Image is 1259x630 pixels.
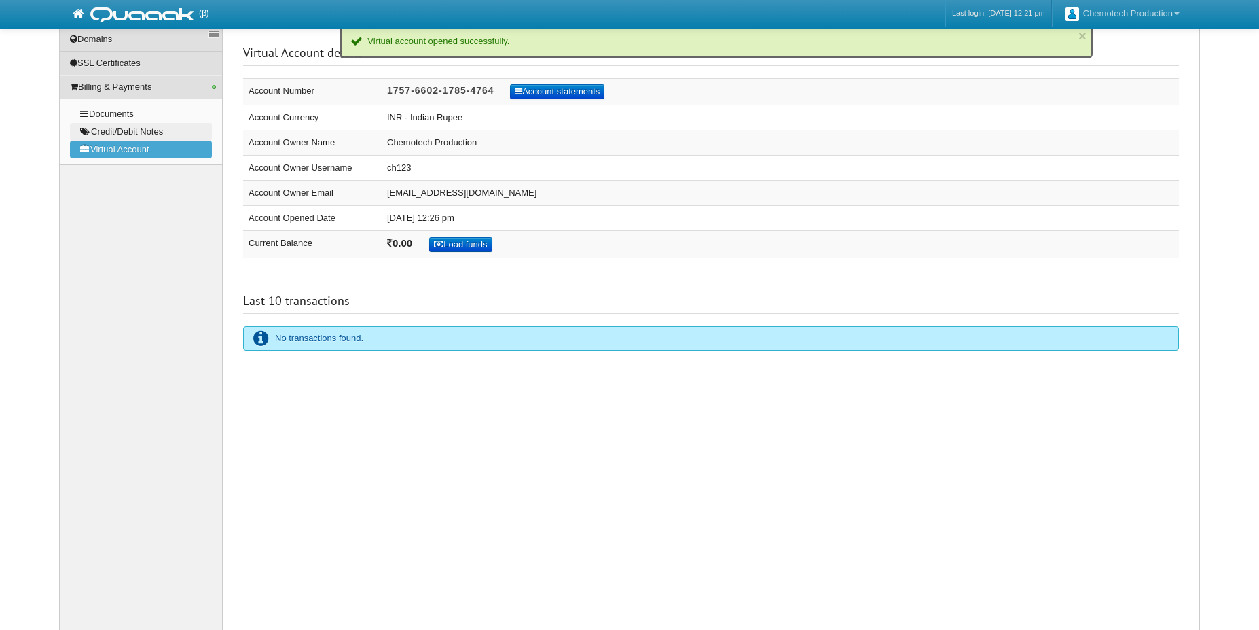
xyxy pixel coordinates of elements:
[243,231,382,258] td: Current Balance
[243,292,1179,314] h3: Last 10 transactions
[243,105,382,130] td: Account Currency
[387,237,412,249] span: 0.00
[1078,29,1087,43] span: Close
[70,123,212,141] a: Credit/Debit Notes
[243,79,382,105] td: Account Number
[70,141,212,158] a: Virtual Account
[70,105,212,123] a: Documents
[382,130,1179,156] td: Chemotech Production
[510,84,604,99] a: Account statements
[60,28,222,51] a: Domains
[367,35,509,48] span: Virtual account opened successfully.
[382,105,1179,130] td: INR - Indian Rupee
[243,43,1179,66] h3: Virtual Account details
[243,326,1179,351] div: No transactions found.
[208,31,219,40] a: Sidebar switch
[60,52,222,75] a: SSL Certificates
[199,1,209,25] span: (β)
[243,206,382,231] td: Account Opened Date
[952,6,1045,20] a: Last login: [DATE] 12:21 pm
[429,237,492,252] a: Load funds
[382,156,1179,181] td: ch123
[382,206,1179,231] td: [DATE] 12:26 pm
[243,130,382,156] td: Account Owner Name
[243,181,382,206] td: Account Owner Email
[387,238,393,248] i: INR
[60,75,222,99] a: Billing & Payments
[382,181,1179,206] td: [EMAIL_ADDRESS][DOMAIN_NAME]
[387,85,494,96] span: 1757-6602-1785-4764
[243,156,382,181] td: Account Owner Username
